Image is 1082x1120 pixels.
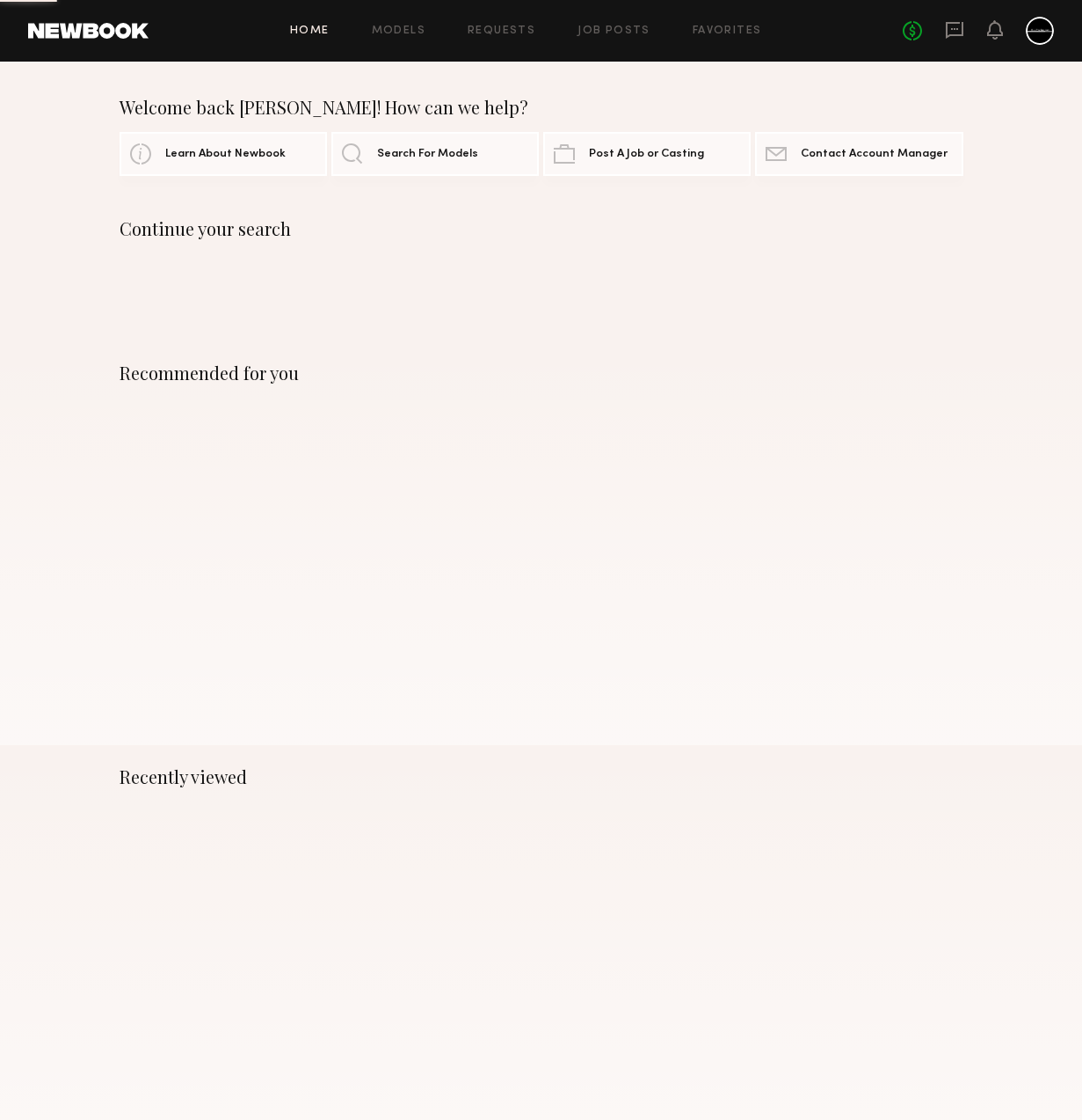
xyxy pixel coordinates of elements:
[120,218,963,239] div: Continue your search
[377,149,478,160] span: Search For Models
[120,362,963,384] div: Recommended for you
[801,149,948,160] span: Contact Account Manager
[589,149,704,160] span: Post A Job or Casting
[372,26,425,37] a: Models
[577,26,650,37] a: Job Posts
[693,26,762,37] a: Favorites
[331,132,539,176] a: Search For Models
[290,26,330,37] a: Home
[120,766,963,787] div: Recently viewed
[120,132,327,176] a: Learn About Newbook
[755,132,962,176] a: Contact Account Manager
[120,97,963,118] div: Welcome back [PERSON_NAME]! How can we help?
[468,26,535,37] a: Requests
[165,149,286,160] span: Learn About Newbook
[543,132,751,176] a: Post A Job or Casting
